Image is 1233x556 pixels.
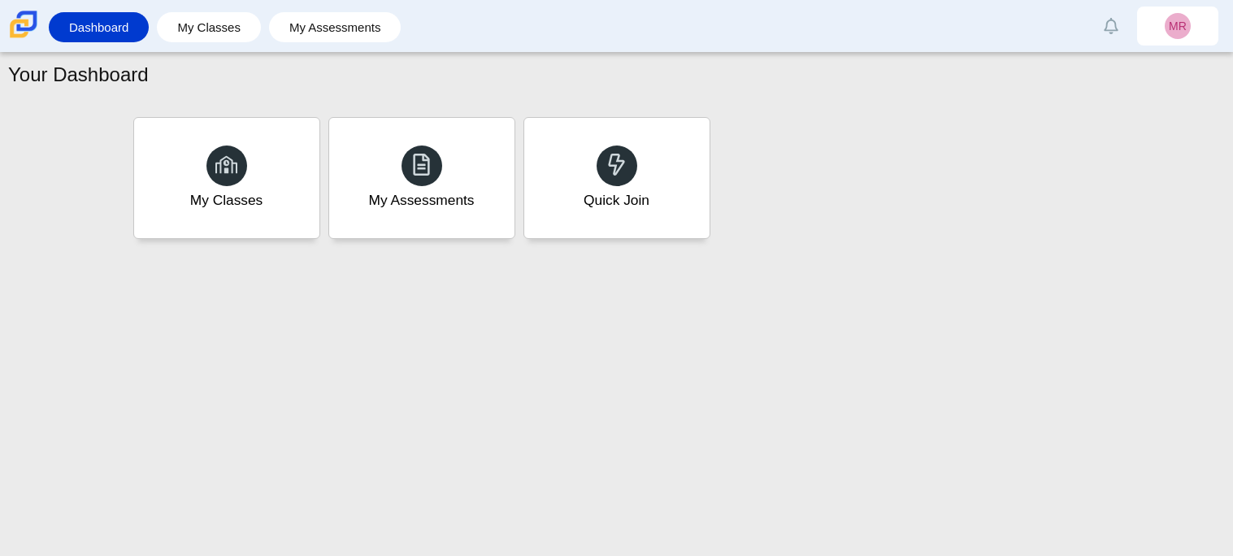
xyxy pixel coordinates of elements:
a: My Classes [133,117,320,239]
div: My Classes [190,190,263,211]
div: My Assessments [369,190,475,211]
img: Carmen School of Science & Technology [7,7,41,41]
a: My Classes [165,12,253,42]
span: MR [1169,20,1187,32]
a: Carmen School of Science & Technology [7,30,41,44]
a: Dashboard [57,12,141,42]
a: My Assessments [328,117,515,239]
a: MR [1137,7,1218,46]
h1: Your Dashboard [8,61,149,89]
a: My Assessments [277,12,393,42]
a: Alerts [1093,8,1129,44]
a: Quick Join [523,117,710,239]
div: Quick Join [584,190,649,211]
